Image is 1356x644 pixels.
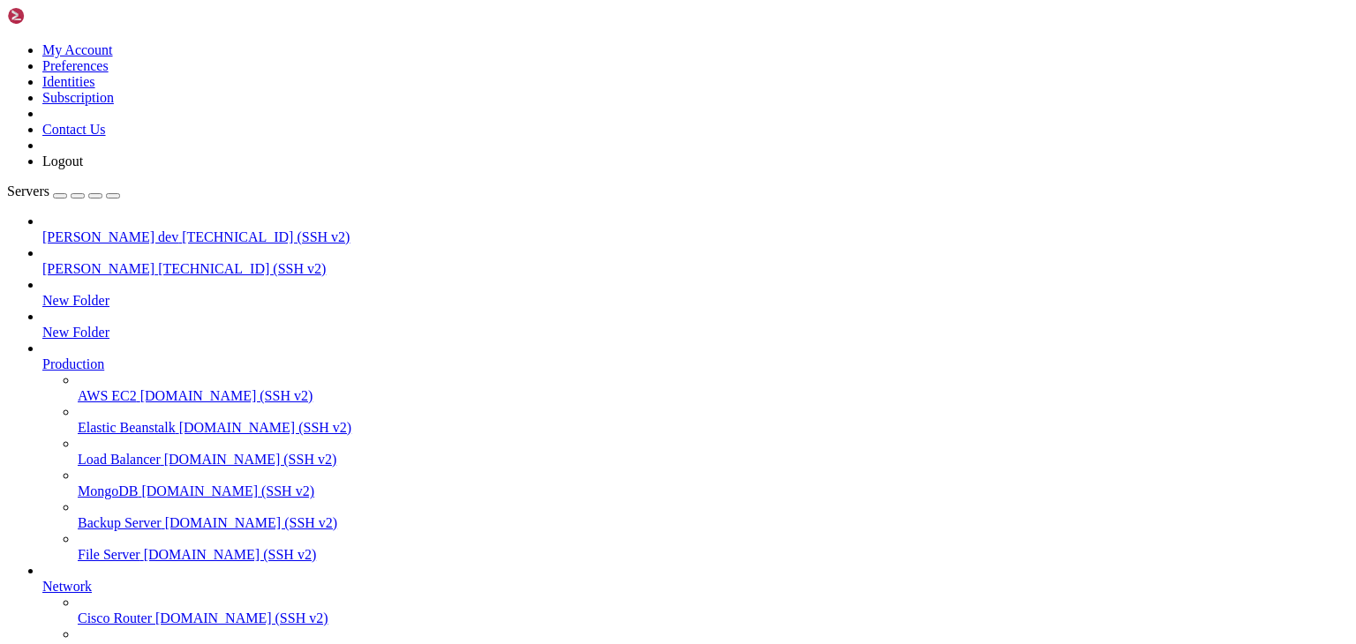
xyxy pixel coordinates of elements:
[7,97,558,111] span: Unable to create directory /home/[DOMAIN_NAME][URL]: No such file or directory
[42,309,1349,341] li: New Folder
[42,261,154,276] span: [PERSON_NAME]
[78,515,1349,531] a: Backup Server [DOMAIN_NAME] (SSH v2)
[42,42,113,57] a: My Account
[42,579,1349,595] a: Network
[141,483,314,498] span: [DOMAIN_NAME] (SSH v2)
[247,172,254,186] span: p
[78,547,1349,563] a: File Server [DOMAIN_NAME] (SSH v2)
[7,22,56,36] span: [DATE]:
[78,531,1349,563] li: File Server [DOMAIN_NAME] (SSH v2)
[42,293,1349,309] a: New Folder
[304,82,311,96] span: v
[318,172,325,186] span: n
[78,420,1349,436] a: Elastic Beanstalk [DOMAIN_NAME] (SSH v2)
[144,547,317,562] span: [DOMAIN_NAME] (SSH v2)
[7,187,205,201] span: Configuration cache cleared!
[7,217,148,231] span: Route cache cleared!
[7,142,169,156] span: Press Enter to continue
[78,483,1349,499] a: MongoDB [DOMAIN_NAME] (SSH v2)
[42,325,109,340] span: New Folder
[78,372,1349,404] li: AWS EC2 [DOMAIN_NAME] (SSH v2)
[42,229,178,244] span: [PERSON_NAME] dev
[282,82,290,96] span: .
[78,515,162,530] span: Backup Server
[381,172,388,186] span: e
[297,172,304,186] span: i
[78,610,1349,626] a: Cisco Router [DOMAIN_NAME] (SSH v2)
[78,468,1349,499] li: MongoDB [DOMAIN_NAME] (SSH v2)
[7,232,198,246] span: Routes cached successfully!
[78,547,140,562] span: File Server
[7,112,494,126] span: It is required for saving/loading search history or cursor positions.
[7,277,1126,292] x-row: Unable to create directory /home/[DOMAIN_NAME][URL]: No such file or directory
[42,325,1349,341] a: New Folder
[42,213,1349,245] li: [PERSON_NAME] dev [TECHNICAL_ID] (SSH v2)
[7,52,64,66] span: WebLogs:
[261,172,268,186] span: p
[165,515,338,530] span: [DOMAIN_NAME] (SSH v2)
[7,427,191,441] span: Files cached successfully!
[7,183,49,198] span: Servers
[78,595,1349,626] li: Cisco Router [DOMAIN_NAME] (SSH v2)
[78,404,1349,436] li: Elastic Beanstalk [DOMAIN_NAME] (SSH v2)
[7,7,109,25] img: Shellngn
[7,292,1126,307] x-row: It is required for saving/loading search history or cursor positions.
[7,352,1126,367] x-row: mypktqcdkx@1002212 ~/public_html $ php artisan optimize
[42,122,106,137] a: Contact Us
[78,499,1349,531] li: Backup Server [DOMAIN_NAME] (SSH v2)
[164,452,337,467] span: [DOMAIN_NAME] (SSH v2)
[120,37,318,51] span: [ /home/[DOMAIN_NAME][URL] ]
[275,172,282,186] span: a
[42,579,92,594] span: Network
[254,172,261,186] span: h
[268,82,275,96] span: o
[42,245,1349,277] li: [PERSON_NAME] [TECHNICAL_ID] (SSH v2)
[42,277,1349,309] li: New Folder
[182,229,350,244] span: [TECHNICAL_ID] (SSH v2)
[267,442,275,457] div: (35, 29)
[7,37,64,51] span: WebRoot:
[261,82,268,96] span: n
[7,183,120,198] a: Servers
[7,202,247,216] span: Configuration cached successfully!
[7,412,198,426] span: Routes cached successfully!
[179,420,352,435] span: [DOMAIN_NAME] (SSH v2)
[353,172,360,186] span: i
[42,90,114,105] a: Subscription
[42,261,1349,277] a: [PERSON_NAME] [TECHNICAL_ID] (SSH v2)
[78,388,137,403] span: AWS EC2
[282,172,290,186] span: r
[127,22,198,36] span: [ [DATE] ]
[7,82,247,96] span: mypktqcdkx@1002212 ~/public_html $
[290,82,297,96] span: e
[155,610,328,625] span: [DOMAIN_NAME] (SSH v2)
[7,322,1126,337] x-row: Press Enter to continue
[78,436,1349,468] li: Load Balancer [DOMAIN_NAME] (SSH v2)
[7,442,1126,457] x-row: mypktqcdkx@1002212 ~/public_html $
[346,172,353,186] span: t
[247,82,254,96] span: n
[360,172,367,186] span: m
[42,229,1349,245] a: [PERSON_NAME] dev [TECHNICAL_ID] (SSH v2)
[7,397,148,411] span: Route cache cleared!
[311,172,318,186] span: a
[42,293,109,308] span: New Folder
[7,172,247,186] span: mypktqcdkx@1002212 ~/public_html $
[42,341,1349,563] li: Production
[7,247,191,261] span: Files cached successfully!
[332,172,339,186] span: o
[78,420,176,435] span: Elastic Beanstalk
[78,483,138,498] span: MongoDB
[290,172,297,186] span: t
[7,367,205,381] span: Configuration cache cleared!
[42,154,83,168] a: Logout
[42,74,95,89] a: Identities
[78,388,1349,404] a: AWS EC2 [DOMAIN_NAME] (SSH v2)
[158,261,326,276] span: [TECHNICAL_ID] (SSH v2)
[120,52,318,66] span: [ /home/[DOMAIN_NAME][URL] ]
[254,82,261,96] span: a
[42,356,104,371] span: Production
[42,356,1349,372] a: Production
[7,262,1126,277] x-row: mypktqcdkx@1002212 ~/public_html $ nano .env
[42,58,109,73] a: Preferences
